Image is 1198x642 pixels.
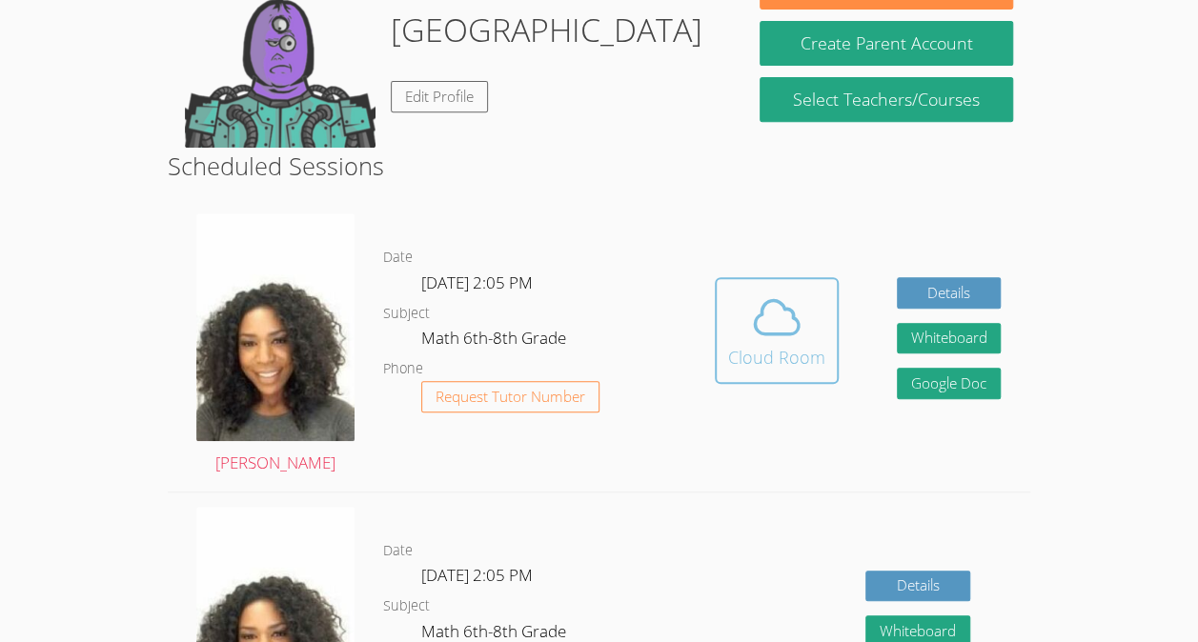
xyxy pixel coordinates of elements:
[383,302,430,326] dt: Subject
[865,571,970,602] a: Details
[391,81,488,112] a: Edit Profile
[421,325,570,357] dd: Math 6th-8th Grade
[897,368,1002,399] a: Google Doc
[421,381,599,412] button: Request Tutor Number
[383,246,413,270] dt: Date
[760,77,1012,122] a: Select Teachers/Courses
[715,277,839,384] button: Cloud Room
[728,344,825,371] div: Cloud Room
[196,213,355,476] a: [PERSON_NAME]
[897,277,1002,309] a: Details
[436,390,585,404] span: Request Tutor Number
[421,564,533,586] span: [DATE] 2:05 PM
[383,594,430,618] dt: Subject
[421,271,533,293] span: [DATE] 2:05 PM
[383,357,423,381] dt: Phone
[168,148,1030,184] h2: Scheduled Sessions
[196,213,355,441] img: avatar.png
[897,323,1002,354] button: Whiteboard
[760,21,1012,66] button: Create Parent Account
[383,539,413,563] dt: Date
